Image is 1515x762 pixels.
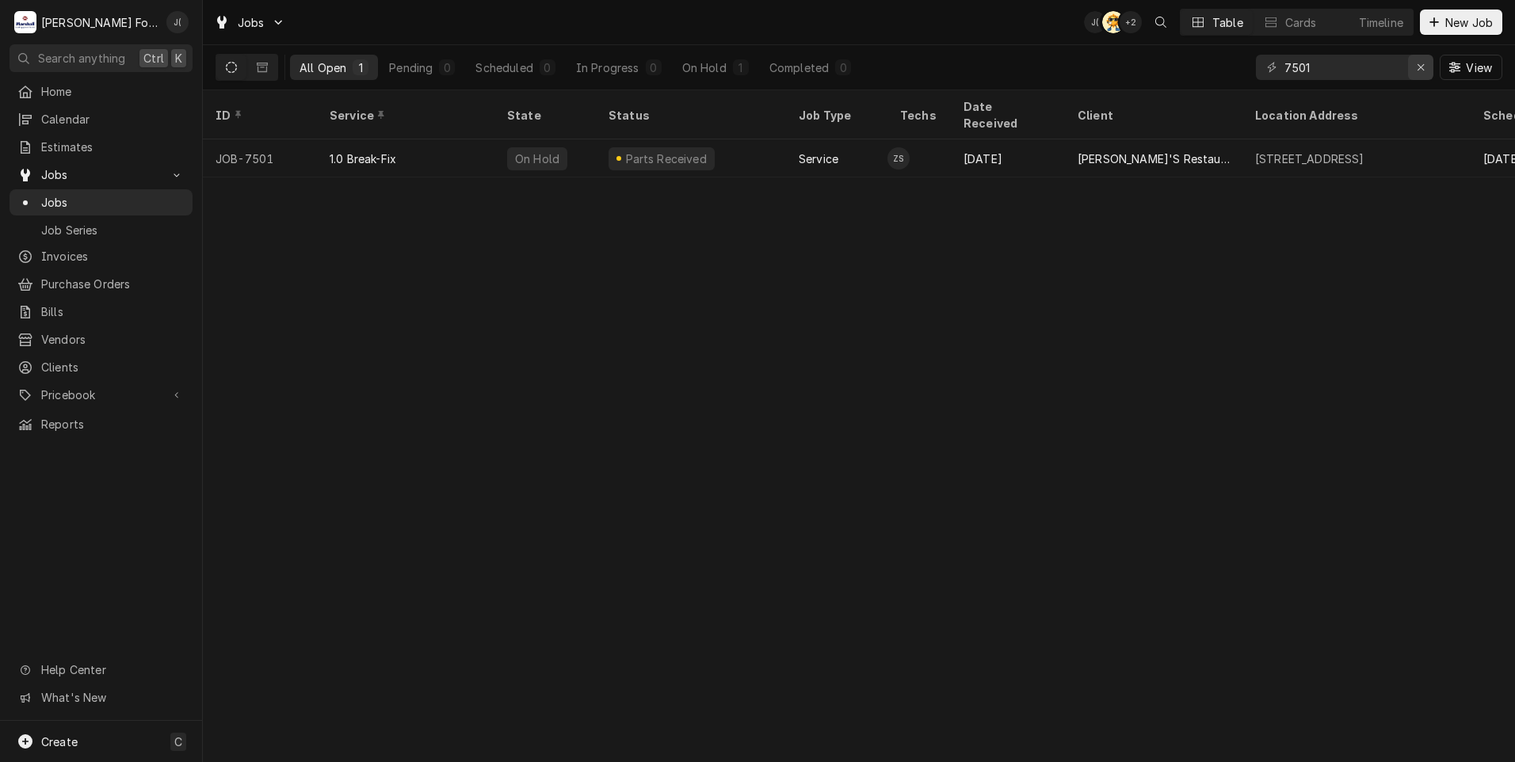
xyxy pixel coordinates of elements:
[330,107,479,124] div: Service
[10,657,193,683] a: Go to Help Center
[1102,11,1124,33] div: AT
[1359,14,1403,31] div: Timeline
[238,14,265,31] span: Jobs
[174,733,182,750] span: C
[1078,107,1227,124] div: Client
[1212,14,1243,31] div: Table
[1084,11,1106,33] div: J(
[543,59,552,76] div: 0
[1255,150,1364,167] div: [STREET_ADDRESS]
[682,59,727,76] div: On Hold
[10,326,193,352] a: Vendors
[300,59,346,76] div: All Open
[1120,11,1142,33] div: + 2
[1442,14,1496,31] span: New Job
[900,107,938,124] div: Techs
[166,11,189,33] div: J(
[203,139,317,177] div: JOB-7501
[1408,55,1433,80] button: Erase input
[1463,59,1495,76] span: View
[442,59,452,76] div: 0
[576,59,639,76] div: In Progress
[1084,11,1106,33] div: Jeff Debigare (109)'s Avatar
[10,382,193,408] a: Go to Pricebook
[1440,55,1502,80] button: View
[838,59,848,76] div: 0
[799,150,838,167] div: Service
[41,416,185,432] span: Reports
[1102,11,1124,33] div: Adam Testa's Avatar
[41,387,161,403] span: Pricebook
[769,59,829,76] div: Completed
[1284,55,1403,80] input: Keyword search
[208,10,292,36] a: Go to Jobs
[41,248,185,265] span: Invoices
[356,59,365,76] div: 1
[38,50,125,67] span: Search anything
[10,271,193,297] a: Purchase Orders
[389,59,433,76] div: Pending
[10,162,193,188] a: Go to Jobs
[10,44,193,72] button: Search anythingCtrlK
[41,111,185,128] span: Calendar
[41,735,78,749] span: Create
[175,50,182,67] span: K
[475,59,532,76] div: Scheduled
[507,107,583,124] div: State
[1255,107,1455,124] div: Location Address
[10,217,193,243] a: Job Series
[1148,10,1173,35] button: Open search
[649,59,658,76] div: 0
[887,147,910,170] div: ZS
[41,222,185,238] span: Job Series
[41,14,158,31] div: [PERSON_NAME] Food Equipment Service
[41,276,185,292] span: Purchase Orders
[41,331,185,348] span: Vendors
[41,359,185,375] span: Clients
[216,107,301,124] div: ID
[609,107,770,124] div: Status
[10,189,193,215] a: Jobs
[41,661,183,678] span: Help Center
[10,411,193,437] a: Reports
[887,147,910,170] div: Zz Pending No Schedule's Avatar
[736,59,746,76] div: 1
[166,11,189,33] div: Jeff Debigare (109)'s Avatar
[513,150,561,167] div: On Hold
[10,243,193,269] a: Invoices
[1078,150,1230,167] div: [PERSON_NAME]'S Restaurant
[10,299,193,325] a: Bills
[41,303,185,320] span: Bills
[10,684,193,711] a: Go to What's New
[1285,14,1317,31] div: Cards
[41,689,183,706] span: What's New
[330,150,396,167] div: 1.0 Break-Fix
[10,354,193,380] a: Clients
[10,134,193,160] a: Estimates
[41,194,185,211] span: Jobs
[10,106,193,132] a: Calendar
[41,83,185,100] span: Home
[41,139,185,155] span: Estimates
[14,11,36,33] div: M
[624,150,708,167] div: Parts Received
[143,50,164,67] span: Ctrl
[799,107,875,124] div: Job Type
[10,78,193,105] a: Home
[964,98,1049,131] div: Date Received
[41,166,161,183] span: Jobs
[14,11,36,33] div: Marshall Food Equipment Service's Avatar
[951,139,1065,177] div: [DATE]
[1420,10,1502,35] button: New Job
